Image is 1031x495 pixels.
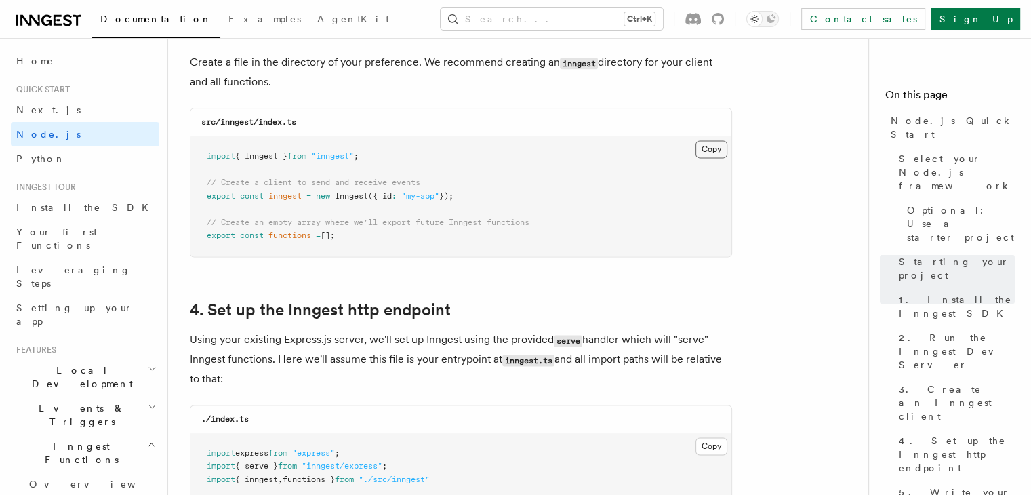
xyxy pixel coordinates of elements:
[11,363,148,391] span: Local Development
[801,8,925,30] a: Contact sales
[16,202,157,213] span: Install the SDK
[16,104,81,115] span: Next.js
[207,151,235,161] span: import
[317,14,389,24] span: AgentKit
[392,191,397,201] span: :
[335,448,340,458] span: ;
[201,414,249,424] code: ./index.ts
[401,191,439,201] span: "my-app"
[306,191,311,201] span: =
[16,54,54,68] span: Home
[29,479,169,490] span: Overview
[441,8,663,30] button: Search...Ctrl+K
[893,429,1015,480] a: 4. Set up the Inngest http endpoint
[16,226,97,251] span: Your first Functions
[321,231,335,240] span: [];
[899,331,1015,372] span: 2. Run the Inngest Dev Server
[695,140,727,158] button: Copy
[746,11,779,27] button: Toggle dark mode
[278,475,283,484] span: ,
[554,335,582,346] code: serve
[316,191,330,201] span: new
[899,255,1015,282] span: Starting your project
[207,461,235,471] span: import
[283,475,335,484] span: functions }
[240,231,264,240] span: const
[899,434,1015,475] span: 4. Set up the Inngest http endpoint
[899,293,1015,320] span: 1. Install the Inngest SDK
[11,84,70,95] span: Quick start
[885,108,1015,146] a: Node.js Quick Start
[893,288,1015,325] a: 1. Install the Inngest SDK
[11,401,148,429] span: Events & Triggers
[16,264,131,289] span: Leveraging Steps
[335,475,354,484] span: from
[207,191,235,201] span: export
[11,396,159,434] button: Events & Triggers
[893,250,1015,288] a: Starting your project
[11,195,159,220] a: Install the SDK
[885,87,1015,108] h4: On this page
[899,152,1015,193] span: Select your Node.js framework
[190,53,732,92] p: Create a file in the directory of your preference. We recommend creating an directory for your cl...
[502,355,554,366] code: inngest.ts
[100,14,212,24] span: Documentation
[11,439,146,467] span: Inngest Functions
[268,191,302,201] span: inngest
[207,178,420,187] span: // Create a client to send and receive events
[11,146,159,171] a: Python
[235,475,278,484] span: { inngest
[240,191,264,201] span: const
[624,12,655,26] kbd: Ctrl+K
[201,117,296,127] code: src/inngest/index.ts
[228,14,301,24] span: Examples
[207,448,235,458] span: import
[11,434,159,472] button: Inngest Functions
[893,377,1015,429] a: 3. Create an Inngest client
[560,58,598,69] code: inngest
[311,151,354,161] span: "inngest"
[190,300,451,319] a: 4. Set up the Inngest http endpoint
[354,151,359,161] span: ;
[316,231,321,240] span: =
[16,302,133,327] span: Setting up your app
[11,344,56,355] span: Features
[287,151,306,161] span: from
[278,461,297,471] span: from
[92,4,220,38] a: Documentation
[902,198,1015,250] a: Optional: Use a starter project
[16,129,81,140] span: Node.js
[11,220,159,258] a: Your first Functions
[368,191,392,201] span: ({ id
[893,146,1015,198] a: Select your Node.js framework
[235,461,278,471] span: { serve }
[11,182,76,193] span: Inngest tour
[11,258,159,296] a: Leveraging Steps
[359,475,430,484] span: "./src/inngest"
[11,122,159,146] a: Node.js
[11,358,159,396] button: Local Development
[235,448,268,458] span: express
[268,448,287,458] span: from
[207,218,529,227] span: // Create an empty array where we'll export future Inngest functions
[302,461,382,471] span: "inngest/express"
[309,4,397,37] a: AgentKit
[695,437,727,455] button: Copy
[268,231,311,240] span: functions
[439,191,453,201] span: });
[207,231,235,240] span: export
[382,461,387,471] span: ;
[891,114,1015,141] span: Node.js Quick Start
[220,4,309,37] a: Examples
[893,325,1015,377] a: 2. Run the Inngest Dev Server
[235,151,287,161] span: { Inngest }
[931,8,1020,30] a: Sign Up
[190,330,732,389] p: Using your existing Express.js server, we'll set up Inngest using the provided handler which will...
[11,98,159,122] a: Next.js
[907,203,1015,244] span: Optional: Use a starter project
[899,382,1015,423] span: 3. Create an Inngest client
[335,191,368,201] span: Inngest
[292,448,335,458] span: "express"
[11,49,159,73] a: Home
[16,153,66,164] span: Python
